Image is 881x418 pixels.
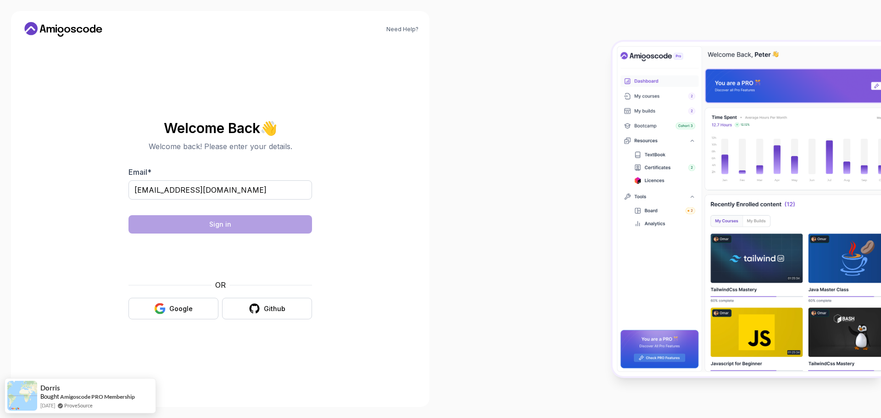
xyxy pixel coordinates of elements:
label: Email * [128,167,151,177]
p: Welcome back! Please enter your details. [128,141,312,152]
a: Need Help? [386,26,418,33]
p: OR [215,279,226,290]
span: Dorris [40,384,60,392]
div: Google [169,304,193,313]
div: Sign in [209,220,231,229]
img: Amigoscode Dashboard [613,42,881,376]
button: Sign in [128,215,312,234]
a: Home link [22,22,105,37]
span: 👋 [260,121,277,136]
button: Github [222,298,312,319]
input: Enter your email [128,180,312,200]
span: Bought [40,393,59,400]
button: Google [128,298,218,319]
a: ProveSource [64,401,93,409]
iframe: Widget containing checkbox for hCaptcha security challenge [151,239,290,274]
div: Github [264,304,285,313]
h2: Welcome Back [128,121,312,135]
img: provesource social proof notification image [7,381,37,411]
span: [DATE] [40,401,55,409]
a: Amigoscode PRO Membership [60,393,135,400]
